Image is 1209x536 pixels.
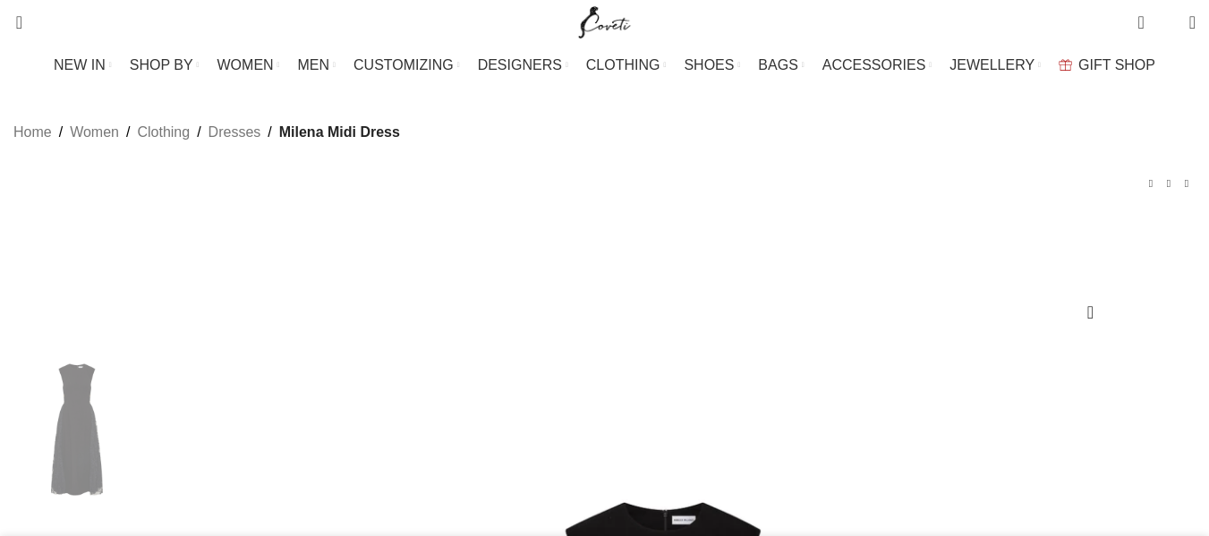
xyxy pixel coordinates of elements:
a: BAGS [758,47,804,83]
span: SHOES [684,56,734,73]
a: WOMEN [217,47,280,83]
span: MEN [298,56,330,73]
span: 0 [1139,9,1153,22]
a: Previous product [1142,174,1160,192]
a: CLOTHING [586,47,667,83]
img: GiftBag [1059,59,1072,71]
a: CUSTOMIZING [353,47,460,83]
a: MEN [298,47,336,83]
a: GIFT SHOP [1059,47,1155,83]
span: JEWELLERY [949,56,1034,73]
a: 0 [1128,4,1153,40]
a: Women [70,121,119,144]
a: Search [4,4,22,40]
a: Home [13,121,52,144]
img: Rebecca Vallance Black Dresses The Milena Midi Dress in black radiates timeless elegance with its... [22,332,132,527]
a: ACCESSORIES [822,47,932,83]
a: Clothing [137,121,190,144]
span: CUSTOMIZING [353,56,454,73]
span: WOMEN [217,56,274,73]
a: Next product [1178,174,1196,192]
a: Site logo [575,13,634,29]
div: Main navigation [4,47,1205,83]
a: Dresses [209,121,261,144]
span: BAGS [758,56,797,73]
span: DESIGNERS [478,56,562,73]
a: NEW IN [54,47,112,83]
a: SHOP BY [130,47,200,83]
span: Milena Midi Dress [279,121,400,144]
div: My Wishlist [1158,4,1176,40]
span: CLOTHING [586,56,660,73]
nav: Breadcrumb [13,121,400,144]
a: JEWELLERY [949,47,1041,83]
span: NEW IN [54,56,106,73]
a: SHOES [684,47,740,83]
a: DESIGNERS [478,47,568,83]
span: SHOP BY [130,56,193,73]
span: GIFT SHOP [1078,56,1155,73]
span: 0 [1162,18,1175,31]
span: ACCESSORIES [822,56,926,73]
